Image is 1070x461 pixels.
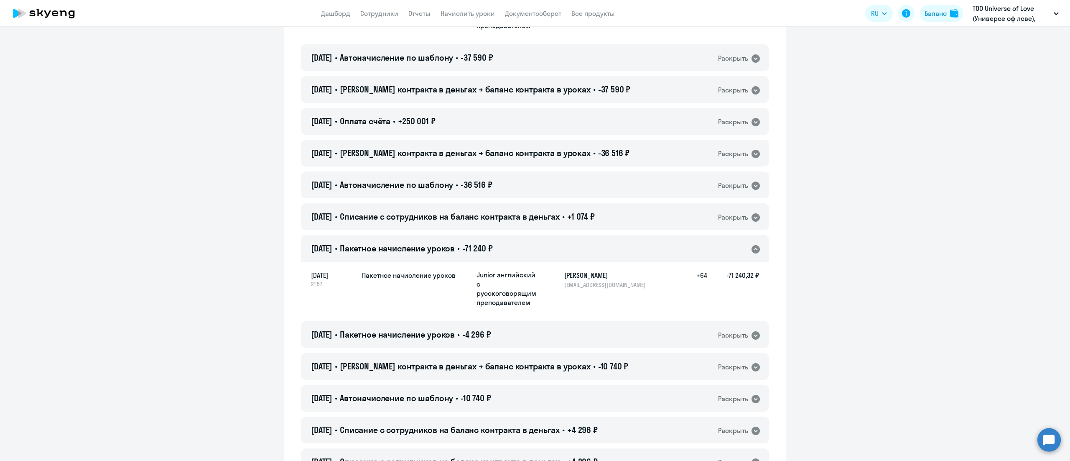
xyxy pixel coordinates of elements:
a: Дашборд [321,9,350,18]
span: • [593,84,596,95]
span: [DATE] [311,393,332,403]
span: RU [871,8,879,18]
span: • [335,243,337,254]
span: • [457,243,460,254]
span: 21:57 [311,280,355,288]
span: -36 516 ₽ [461,179,492,190]
div: Раскрыть [718,117,748,127]
span: -71 240 ₽ [462,243,493,254]
span: [PERSON_NAME] контракта в деньгах → баланс контракта в уроках [340,361,591,371]
a: Отчеты [408,9,431,18]
span: [DATE] [311,179,332,190]
span: • [562,425,565,435]
div: Раскрыть [718,180,748,191]
p: [EMAIL_ADDRESS][DOMAIN_NAME] [564,281,650,289]
p: ТОО Universe of Love (Универсе оф лове), Предоплата [973,3,1050,23]
span: [DATE] [311,270,355,280]
span: Списание с сотрудников на баланс контракта в деньгах [340,211,560,222]
span: • [335,361,337,371]
h5: +64 [680,270,707,307]
span: • [393,116,395,126]
span: [DATE] [311,148,332,158]
span: -10 740 ₽ [598,361,629,371]
div: Раскрыть [718,394,748,404]
span: [DATE] [311,425,332,435]
span: • [335,52,337,63]
span: [DATE] [311,84,332,95]
div: Раскрыть [718,149,748,159]
span: • [562,211,565,222]
span: Списание с сотрудников на баланс контракта в деньгах [340,425,560,435]
span: -37 590 ₽ [461,52,493,63]
span: [DATE] [311,116,332,126]
button: Балансbalance [920,5,963,22]
span: • [456,393,458,403]
p: Junior английский с русскоговорящим преподавателем [476,270,539,307]
span: -10 740 ₽ [461,393,491,403]
div: Баланс [925,8,947,18]
div: Раскрыть [718,330,748,341]
span: • [335,425,337,435]
span: Пакетное начисление уроков [340,243,455,254]
span: +1 074 ₽ [567,211,595,222]
a: Начислить уроки [441,9,495,18]
span: Автоначисление по шаблону [340,393,453,403]
span: • [593,148,596,158]
span: [DATE] [311,211,332,222]
span: Автоначисление по шаблону [340,179,453,190]
span: -4 296 ₽ [462,329,491,340]
div: Раскрыть [718,85,748,95]
div: Раскрыть [718,212,748,223]
h5: -71 240,32 ₽ [707,270,759,307]
span: • [593,361,596,371]
a: Документооборот [505,9,561,18]
a: Все продукты [571,9,615,18]
span: • [335,211,337,222]
button: RU [865,5,893,22]
span: • [335,393,337,403]
span: +4 296 ₽ [567,425,598,435]
span: • [456,52,458,63]
span: Пакетное начисление уроков [340,329,455,340]
h5: Пакетное начисление уроков [362,270,470,280]
span: +250 001 ₽ [398,116,436,126]
span: [DATE] [311,329,332,340]
span: [DATE] [311,243,332,254]
span: [DATE] [311,52,332,63]
span: • [335,148,337,158]
img: balance [950,9,958,18]
span: [DATE] [311,361,332,371]
span: • [456,179,458,190]
div: Раскрыть [718,53,748,64]
div: Раскрыть [718,425,748,436]
button: ТОО Universe of Love (Универсе оф лове), Предоплата [968,3,1063,23]
span: [PERSON_NAME] контракта в деньгах → баланс контракта в уроках [340,84,591,95]
h5: [PERSON_NAME] [564,270,650,280]
span: -36 516 ₽ [598,148,630,158]
span: • [335,179,337,190]
span: • [457,329,460,340]
span: -37 590 ₽ [598,84,631,95]
span: Автоначисление по шаблону [340,52,453,63]
span: Оплата счёта [340,116,390,126]
span: • [335,84,337,95]
span: • [335,116,337,126]
span: • [335,329,337,340]
a: Сотрудники [360,9,398,18]
div: Раскрыть [718,362,748,372]
span: [PERSON_NAME] контракта в деньгах → баланс контракта в уроках [340,148,591,158]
